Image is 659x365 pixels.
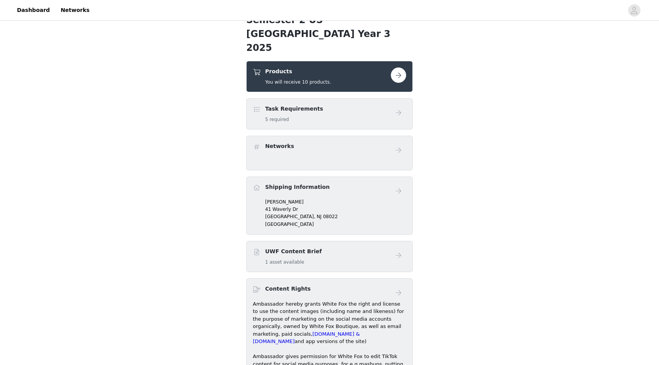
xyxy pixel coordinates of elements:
h5: 1 asset available [265,259,322,266]
span: NJ [317,214,322,219]
h4: Content Rights [265,285,311,293]
h4: Networks [265,142,294,150]
h4: UWF Content Brief [265,247,322,256]
p: [GEOGRAPHIC_DATA] [265,221,406,228]
div: Shipping Information [246,177,413,235]
h4: Products [265,67,331,76]
p: Ambassador hereby grants White Fox the right and license to use the content images (including nam... [253,300,406,345]
p: 41 Waverly Dr [265,206,406,213]
div: Networks [246,136,413,170]
a: Dashboard [12,2,54,19]
div: UWF Content Brief [246,241,413,272]
h1: Semester 2 US [GEOGRAPHIC_DATA] Year 3 2025 [246,13,413,55]
span: [GEOGRAPHIC_DATA], [265,214,315,219]
p: [PERSON_NAME] [265,198,406,205]
div: Products [246,61,413,92]
div: avatar [630,4,638,17]
h5: You will receive 10 products. [265,79,331,86]
a: Networks [56,2,94,19]
h5: 5 required [265,116,323,123]
div: Task Requirements [246,98,413,130]
span: 08022 [323,214,338,219]
h4: Shipping Information [265,183,329,191]
h4: Task Requirements [265,105,323,113]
